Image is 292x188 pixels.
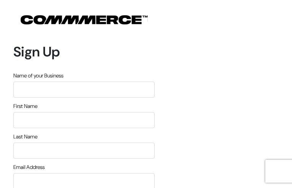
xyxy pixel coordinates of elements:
h1: Sign Up [13,43,155,60]
label: First Name [13,102,37,110]
img: COMMMERCE [21,15,148,24]
label: Last Name [13,133,37,141]
label: Name of your Business [13,72,63,80]
label: Email Address [13,163,45,171]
